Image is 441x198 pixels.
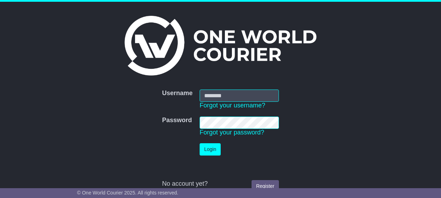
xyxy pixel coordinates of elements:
[200,143,221,156] button: Login
[125,16,316,75] img: One World
[77,190,179,196] span: © One World Courier 2025. All rights reserved.
[200,102,265,109] a: Forgot your username?
[162,180,279,188] div: No account yet?
[162,90,193,97] label: Username
[200,129,264,136] a: Forgot your password?
[162,117,192,124] label: Password
[252,180,279,192] a: Register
